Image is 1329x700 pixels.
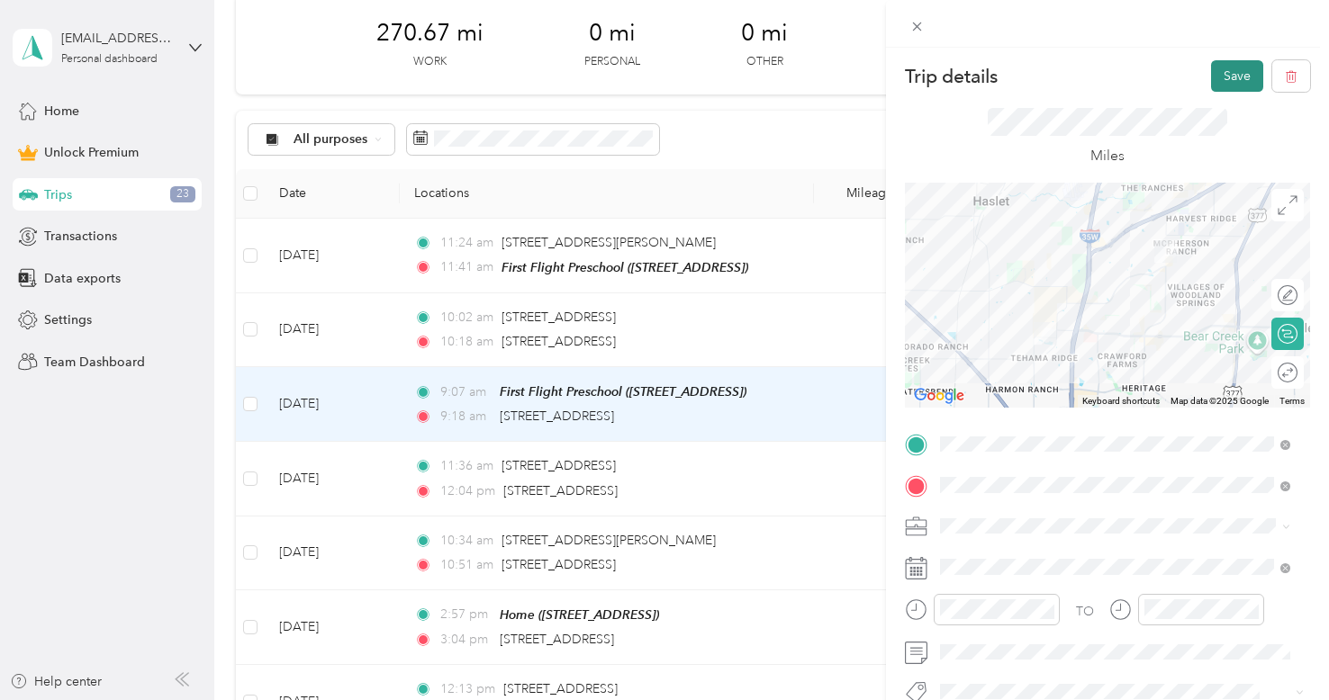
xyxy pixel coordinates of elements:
[1211,60,1263,92] button: Save
[909,384,969,408] img: Google
[1082,395,1160,408] button: Keyboard shortcuts
[1228,599,1329,700] iframe: Everlance-gr Chat Button Frame
[909,384,969,408] a: Open this area in Google Maps (opens a new window)
[905,64,998,89] p: Trip details
[1171,396,1269,406] span: Map data ©2025 Google
[1090,145,1125,167] p: Miles
[1076,602,1094,621] div: TO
